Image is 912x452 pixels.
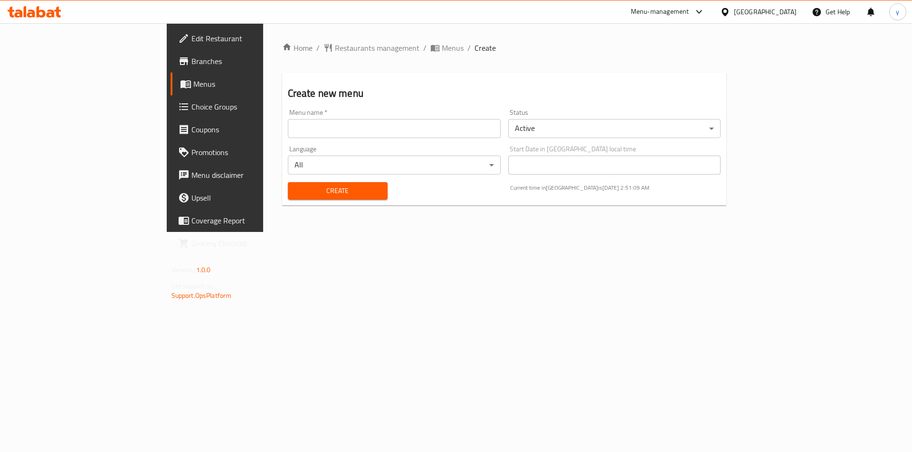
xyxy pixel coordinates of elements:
[430,42,464,54] a: Menus
[171,209,319,232] a: Coverage Report
[295,185,380,197] span: Create
[191,55,312,67] span: Branches
[191,147,312,158] span: Promotions
[734,7,797,17] div: [GEOGRAPHIC_DATA]
[171,50,319,73] a: Branches
[191,33,312,44] span: Edit Restaurant
[191,124,312,135] span: Coupons
[171,186,319,209] a: Upsell
[631,6,689,18] div: Menu-management
[896,7,899,17] span: y
[282,42,727,54] nav: breadcrumb
[191,238,312,249] span: Grocery Checklist
[508,119,721,138] div: Active
[467,42,471,54] li: /
[171,73,319,95] a: Menus
[191,192,312,203] span: Upsell
[171,232,319,255] a: Grocery Checklist
[335,42,419,54] span: Restaurants management
[475,42,496,54] span: Create
[323,42,419,54] a: Restaurants management
[288,182,388,200] button: Create
[171,289,232,302] a: Support.OpsPlatform
[288,86,721,101] h2: Create new menu
[288,156,501,175] div: All
[171,164,319,186] a: Menu disclaimer
[171,118,319,141] a: Coupons
[288,119,501,138] input: Please enter Menu name
[171,264,195,276] span: Version:
[193,78,312,90] span: Menus
[171,27,319,50] a: Edit Restaurant
[442,42,464,54] span: Menus
[423,42,427,54] li: /
[191,215,312,226] span: Coverage Report
[171,95,319,118] a: Choice Groups
[171,141,319,164] a: Promotions
[191,101,312,112] span: Choice Groups
[510,184,721,192] p: Current time in [GEOGRAPHIC_DATA] is [DATE] 2:51:09 AM
[196,264,211,276] span: 1.0.0
[191,169,312,181] span: Menu disclaimer
[171,280,215,292] span: Get support on:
